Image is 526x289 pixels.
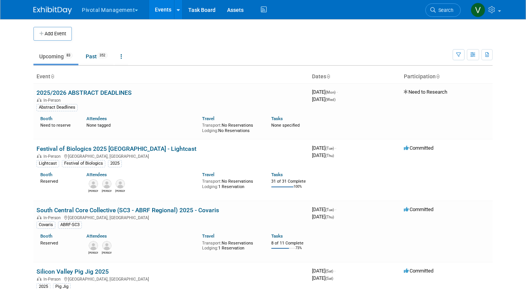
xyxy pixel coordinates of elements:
div: Scott Brouilette [88,188,98,193]
span: 83 [64,53,73,58]
a: 2025/2026 ABSTRACT DEADLINES [37,89,132,96]
img: Valerie Weld [471,3,485,17]
div: [GEOGRAPHIC_DATA], [GEOGRAPHIC_DATA] [37,276,306,282]
div: [GEOGRAPHIC_DATA], [GEOGRAPHIC_DATA] [37,214,306,220]
div: Need to reserve [40,121,75,128]
div: Carrie Maynard [102,188,111,193]
a: Past352 [80,49,113,64]
td: 73% [295,246,302,256]
span: Transport: [202,241,222,246]
span: None specified [271,123,300,128]
span: Lodging: [202,128,218,133]
span: 352 [97,53,108,58]
span: (Thu) [325,215,334,219]
div: Megan Gottlieb [115,188,125,193]
img: Carrie Maynard [102,179,111,188]
div: ABRF-SC3 [58,221,82,228]
a: Booth [40,116,52,121]
span: (Tue) [325,208,334,212]
span: (Thu) [325,154,334,158]
a: Travel [202,233,214,239]
a: South Central Core Collective (SC3 - ABRF Regional) 2025 - Covaris [37,206,219,214]
a: Booth [40,233,52,239]
span: Transport: [202,179,222,184]
div: None tagged [86,121,196,128]
div: Rob Brown [88,250,98,255]
a: Booth [40,172,52,177]
th: Dates [309,70,401,83]
span: Committed [404,206,433,212]
a: Attendees [86,116,107,121]
span: [DATE] [312,96,335,102]
span: Lodging: [202,246,218,251]
td: 100% [294,185,302,195]
div: No Reservations No Reservations [202,121,260,133]
span: Committed [404,145,433,151]
img: Scott Brouilette [89,179,98,188]
button: Add Event [33,27,72,41]
div: 31 of 31 Complete [271,179,306,184]
span: Transport: [202,123,222,128]
div: [GEOGRAPHIC_DATA], [GEOGRAPHIC_DATA] [37,153,306,159]
a: Sort by Event Name [50,73,54,79]
span: - [334,268,335,274]
a: Travel [202,172,214,177]
a: Sort by Start Date [326,73,330,79]
div: 2025 [108,160,122,167]
a: Tasks [271,116,283,121]
a: Search [425,3,461,17]
th: Event [33,70,309,83]
a: Silicon Valley Pig Jig 2025 [37,268,109,275]
th: Participation [401,70,493,83]
span: In-Person [43,215,63,220]
a: Sort by Participation Type [436,73,440,79]
img: In-Person Event [37,154,41,158]
div: Reserved [40,177,75,184]
div: Festival of Biologics [62,160,105,167]
span: In-Person [43,277,63,282]
img: In-Person Event [37,277,41,281]
div: Lightcast [37,160,59,167]
div: 8 of 11 Complete [271,241,306,246]
img: ExhibitDay [33,7,72,14]
span: - [337,89,338,95]
div: Covaris [37,221,55,228]
div: Abstract Deadlines [37,104,78,111]
span: [DATE] [312,268,335,274]
img: Tom O'Hare [102,241,111,250]
a: Travel [202,116,214,121]
div: No Reservations 1 Reservation [202,177,260,189]
div: Reserved [40,239,75,246]
span: (Mon) [325,90,335,94]
span: (Sat) [325,276,333,281]
img: In-Person Event [37,215,41,219]
span: Lodging: [202,184,218,189]
div: No Reservations 1 Reservation [202,239,260,251]
span: - [335,206,336,212]
span: [DATE] [312,89,338,95]
a: Tasks [271,172,283,177]
a: Tasks [271,233,283,239]
a: Festival of Biologics 2025 [GEOGRAPHIC_DATA] - Lightcast [37,145,196,152]
span: - [335,145,336,151]
span: Search [436,7,453,13]
img: Rob Brown [89,241,98,250]
span: (Sat) [325,269,333,273]
span: [DATE] [312,214,334,220]
img: In-Person Event [37,98,41,102]
a: Attendees [86,233,107,239]
span: Committed [404,268,433,274]
span: [DATE] [312,206,336,212]
span: (Tue) [325,146,334,150]
span: Need to Research [404,89,447,95]
span: [DATE] [312,275,333,281]
span: [DATE] [312,145,336,151]
a: Upcoming83 [33,49,78,64]
span: In-Person [43,98,63,103]
span: (Wed) [325,97,335,102]
div: Tom O'Hare [102,250,111,255]
a: Attendees [86,172,107,177]
span: In-Person [43,154,63,159]
span: [DATE] [312,152,334,158]
img: Megan Gottlieb [116,179,125,188]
